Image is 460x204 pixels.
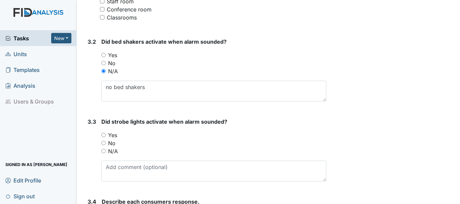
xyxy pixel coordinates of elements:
[51,33,71,43] button: New
[5,175,41,186] span: Edit Profile
[107,13,137,22] div: Classrooms
[100,15,104,19] input: Classrooms
[101,53,106,57] input: Yes
[108,51,117,59] label: Yes
[101,69,106,73] input: N/A
[5,159,67,170] span: Signed in as [PERSON_NAME]
[101,149,106,153] input: N/A
[108,147,118,155] label: N/A
[108,59,116,67] label: No
[101,61,106,65] input: No
[108,67,118,75] label: N/A
[5,80,35,91] span: Analysis
[5,191,35,201] span: Sign out
[5,65,40,75] span: Templates
[107,5,152,13] div: Conference room
[88,38,96,46] label: 3.2
[101,141,106,145] input: No
[108,139,116,147] label: No
[108,131,117,139] label: Yes
[101,133,106,137] input: Yes
[88,118,96,126] label: 3.3
[101,38,227,45] span: Did bed shakers activate when alarm sounded?
[101,118,227,125] span: Did strobe lights activate when alarm sounded?
[5,34,51,42] a: Tasks
[5,49,27,59] span: Units
[100,7,104,11] input: Conference room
